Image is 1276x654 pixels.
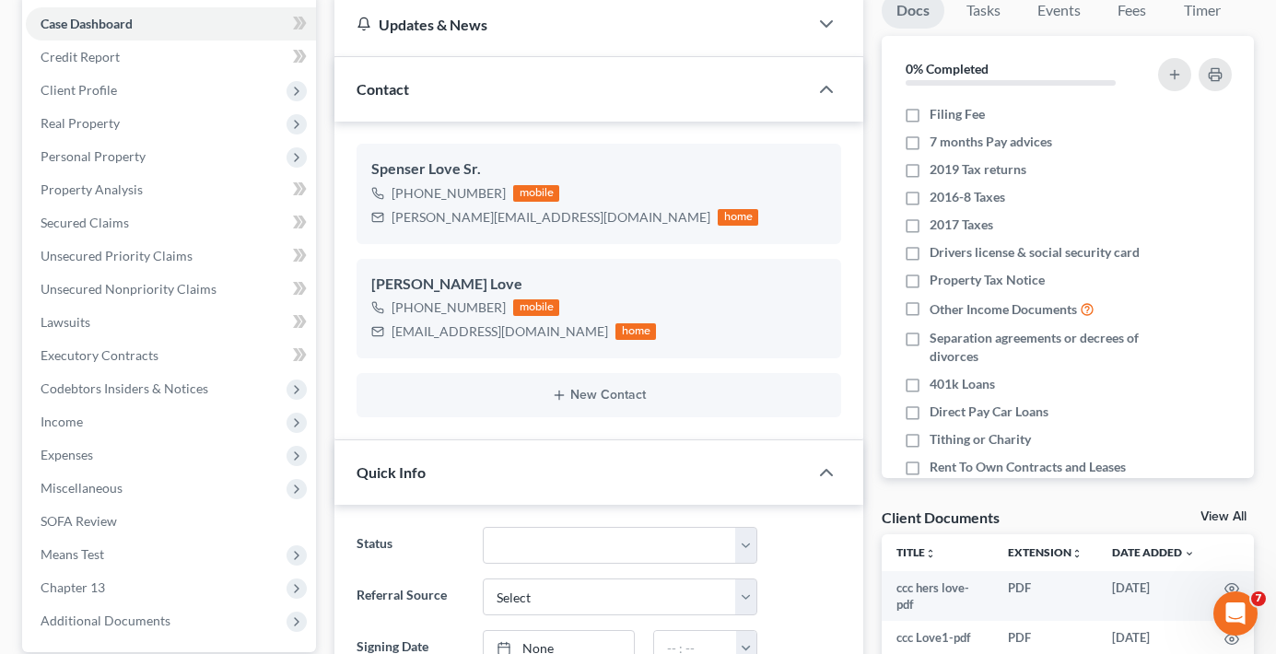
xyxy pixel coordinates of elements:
[1251,591,1266,606] span: 7
[41,281,217,297] span: Unsecured Nonpriority Claims
[41,248,193,263] span: Unsecured Priority Claims
[347,527,473,564] label: Status
[930,133,1052,151] span: 7 months Pay advices
[41,546,104,562] span: Means Test
[896,545,936,559] a: Titleunfold_more
[371,388,826,403] button: New Contact
[718,209,758,226] div: home
[392,208,710,227] div: [PERSON_NAME][EMAIL_ADDRESS][DOMAIN_NAME]
[41,480,123,496] span: Miscellaneous
[26,239,316,273] a: Unsecured Priority Claims
[930,216,993,234] span: 2017 Taxes
[41,513,117,529] span: SOFA Review
[41,115,120,131] span: Real Property
[41,148,146,164] span: Personal Property
[357,15,786,34] div: Updates & News
[1213,591,1258,636] iframe: Intercom live chat
[1008,545,1083,559] a: Extensionunfold_more
[930,329,1145,366] span: Separation agreements or decrees of divorces
[26,173,316,206] a: Property Analysis
[1184,548,1195,559] i: expand_more
[882,621,993,654] td: ccc Love1-pdf
[41,49,120,64] span: Credit Report
[371,274,826,296] div: [PERSON_NAME] Love
[41,380,208,396] span: Codebtors Insiders & Notices
[1097,621,1210,654] td: [DATE]
[930,105,985,123] span: Filing Fee
[993,621,1097,654] td: PDF
[513,185,559,202] div: mobile
[930,458,1126,476] span: Rent To Own Contracts and Leases
[513,299,559,316] div: mobile
[615,323,656,340] div: home
[41,347,158,363] span: Executory Contracts
[26,7,316,41] a: Case Dashboard
[993,571,1097,622] td: PDF
[26,505,316,538] a: SOFA Review
[392,322,608,341] div: [EMAIL_ADDRESS][DOMAIN_NAME]
[26,41,316,74] a: Credit Report
[26,339,316,372] a: Executory Contracts
[41,16,133,31] span: Case Dashboard
[906,61,989,76] strong: 0% Completed
[41,181,143,197] span: Property Analysis
[357,80,409,98] span: Contact
[930,375,995,393] span: 401k Loans
[930,160,1026,179] span: 2019 Tax returns
[930,403,1048,421] span: Direct Pay Car Loans
[1112,545,1195,559] a: Date Added expand_more
[930,188,1005,206] span: 2016-8 Taxes
[1071,548,1083,559] i: unfold_more
[26,273,316,306] a: Unsecured Nonpriority Claims
[41,579,105,595] span: Chapter 13
[930,243,1140,262] span: Drivers license & social security card
[347,578,473,615] label: Referral Source
[371,158,826,181] div: Spenser Love Sr.
[41,215,129,230] span: Secured Claims
[882,571,993,622] td: ccc hers love-pdf
[41,82,117,98] span: Client Profile
[26,306,316,339] a: Lawsuits
[1097,571,1210,622] td: [DATE]
[930,300,1077,319] span: Other Income Documents
[392,185,506,201] span: [PHONE_NUMBER]
[41,447,93,462] span: Expenses
[882,508,1000,527] div: Client Documents
[1200,510,1247,523] a: View All
[41,314,90,330] span: Lawsuits
[930,430,1031,449] span: Tithing or Charity
[392,299,506,315] span: [PHONE_NUMBER]
[930,271,1045,289] span: Property Tax Notice
[925,548,936,559] i: unfold_more
[357,463,426,481] span: Quick Info
[41,613,170,628] span: Additional Documents
[41,414,83,429] span: Income
[26,206,316,239] a: Secured Claims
